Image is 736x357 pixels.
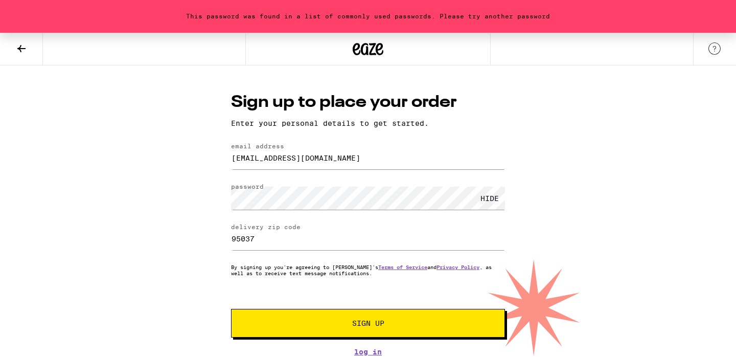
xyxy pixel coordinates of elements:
span: Sign Up [352,320,384,327]
label: email address [231,143,284,149]
a: Log In [231,348,505,356]
label: password [231,183,264,190]
div: HIDE [474,187,505,210]
a: Terms of Service [378,264,427,270]
button: Sign Up [231,309,505,338]
input: delivery zip code [231,227,505,250]
a: Privacy Policy [436,264,479,270]
p: By signing up you're agreeing to [PERSON_NAME]'s and , as well as to receive text message notific... [231,264,505,276]
h1: Sign up to place your order [231,91,505,114]
span: Hi. Need any help? [6,7,74,15]
input: email address [231,146,505,169]
p: Enter your personal details to get started. [231,119,505,127]
label: delivery zip code [231,224,301,230]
